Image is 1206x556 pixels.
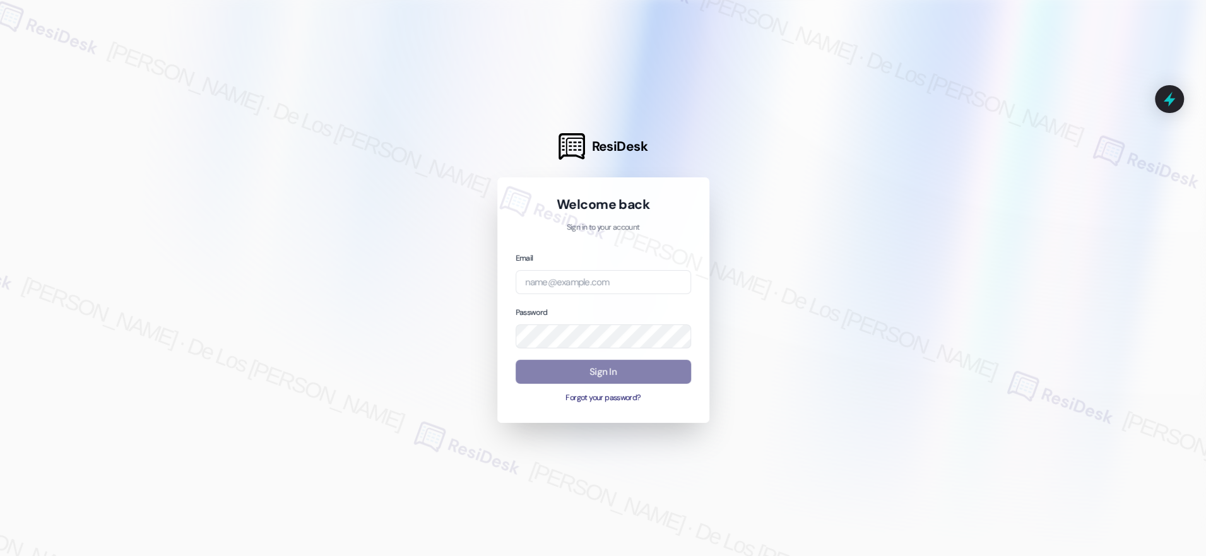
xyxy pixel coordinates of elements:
span: ResiDesk [591,138,647,155]
label: Password [516,307,548,317]
img: ResiDesk Logo [559,133,585,160]
label: Email [516,253,533,263]
button: Sign In [516,360,691,384]
input: name@example.com [516,270,691,295]
p: Sign in to your account [516,222,691,234]
h1: Welcome back [516,196,691,213]
button: Forgot your password? [516,393,691,404]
